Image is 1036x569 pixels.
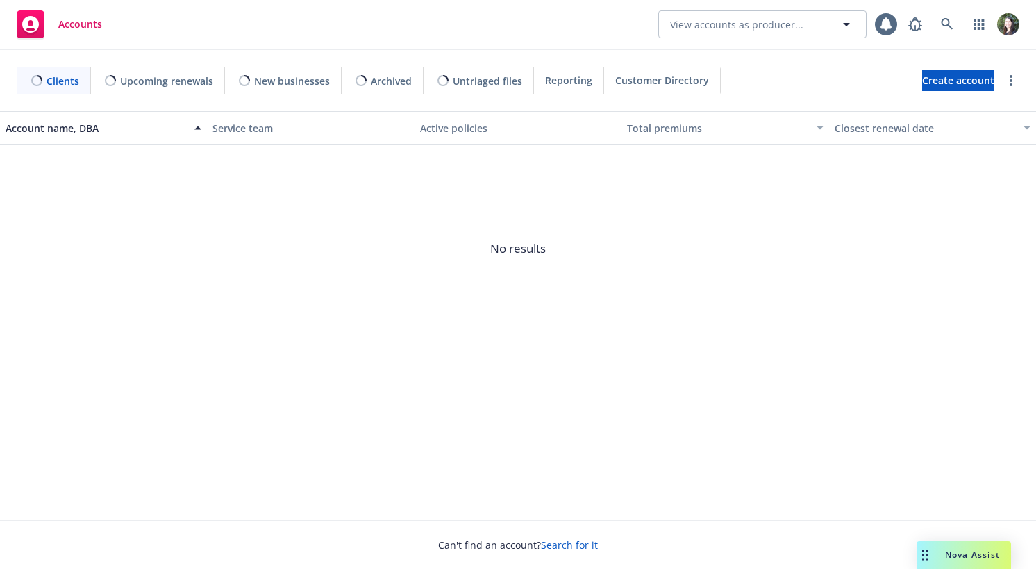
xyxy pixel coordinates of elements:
[922,67,994,94] span: Create account
[615,73,709,88] span: Customer Directory
[670,17,803,32] span: View accounts as producer...
[658,10,867,38] button: View accounts as producer...
[58,19,102,30] span: Accounts
[917,541,934,569] div: Drag to move
[371,74,412,88] span: Archived
[438,538,598,552] span: Can't find an account?
[621,111,828,145] button: Total premiums
[11,5,108,44] a: Accounts
[965,10,993,38] a: Switch app
[627,121,808,135] div: Total premiums
[254,74,330,88] span: New businesses
[835,121,1015,135] div: Closest renewal date
[829,111,1036,145] button: Closest renewal date
[922,70,994,91] a: Create account
[415,111,621,145] button: Active policies
[120,74,213,88] span: Upcoming renewals
[933,10,961,38] a: Search
[47,74,79,88] span: Clients
[901,10,929,38] a: Report a Bug
[917,541,1011,569] button: Nova Assist
[545,73,592,88] span: Reporting
[6,121,186,135] div: Account name, DBA
[997,13,1019,35] img: photo
[453,74,522,88] span: Untriaged files
[207,111,414,145] button: Service team
[420,121,616,135] div: Active policies
[1003,72,1019,89] a: more
[541,538,598,552] a: Search for it
[945,549,1000,561] span: Nova Assist
[212,121,408,135] div: Service team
